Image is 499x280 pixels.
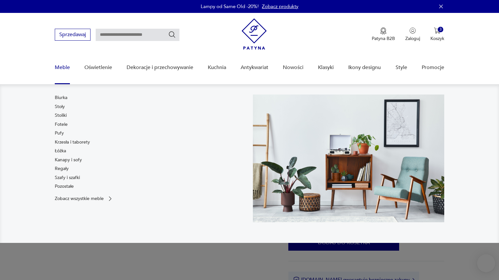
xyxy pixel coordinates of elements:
a: Klasyki [318,55,334,80]
a: Regały [55,165,69,172]
img: Ikona koszyka [434,27,440,34]
button: Patyna B2B [372,27,395,42]
a: Pufy [55,130,64,136]
img: Ikona medalu [380,27,387,35]
a: Zobacz wszystkie meble [55,195,113,202]
a: Nowości [283,55,303,80]
a: Ikony designu [348,55,381,80]
img: Ikonka użytkownika [409,27,416,34]
img: 969d9116629659dbb0bd4e745da535dc.jpg [253,95,444,222]
a: Promocje [422,55,444,80]
p: Lampy od Same Old -20%! [201,3,259,10]
button: 3Koszyk [430,27,444,42]
a: Biurka [55,95,67,101]
a: Dekoracje i przechowywanie [127,55,193,80]
a: Krzesła i taborety [55,139,90,145]
a: Sprzedawaj [55,33,91,37]
a: Oświetlenie [84,55,112,80]
button: Zaloguj [405,27,420,42]
button: Szukaj [168,31,176,38]
a: Pozostałe [55,183,74,190]
a: Stoliki [55,112,67,119]
a: Kanapy i sofy [55,157,82,163]
a: Style [396,55,407,80]
a: Łóżka [55,148,66,154]
div: 3 [438,27,443,32]
button: Sprzedawaj [55,29,91,41]
p: Zaloguj [405,35,420,42]
a: Stoły [55,104,65,110]
p: Koszyk [430,35,444,42]
p: Patyna B2B [372,35,395,42]
a: Meble [55,55,70,80]
img: Patyna - sklep z meblami i dekoracjami vintage [242,18,267,50]
a: Kuchnia [208,55,226,80]
a: Antykwariat [241,55,268,80]
iframe: Smartsupp widget button [477,254,495,272]
a: Zobacz produkty [262,3,298,10]
a: Fotele [55,121,68,128]
a: Ikona medaluPatyna B2B [372,27,395,42]
a: Szafy i szafki [55,175,80,181]
p: Zobacz wszystkie meble [55,196,104,201]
